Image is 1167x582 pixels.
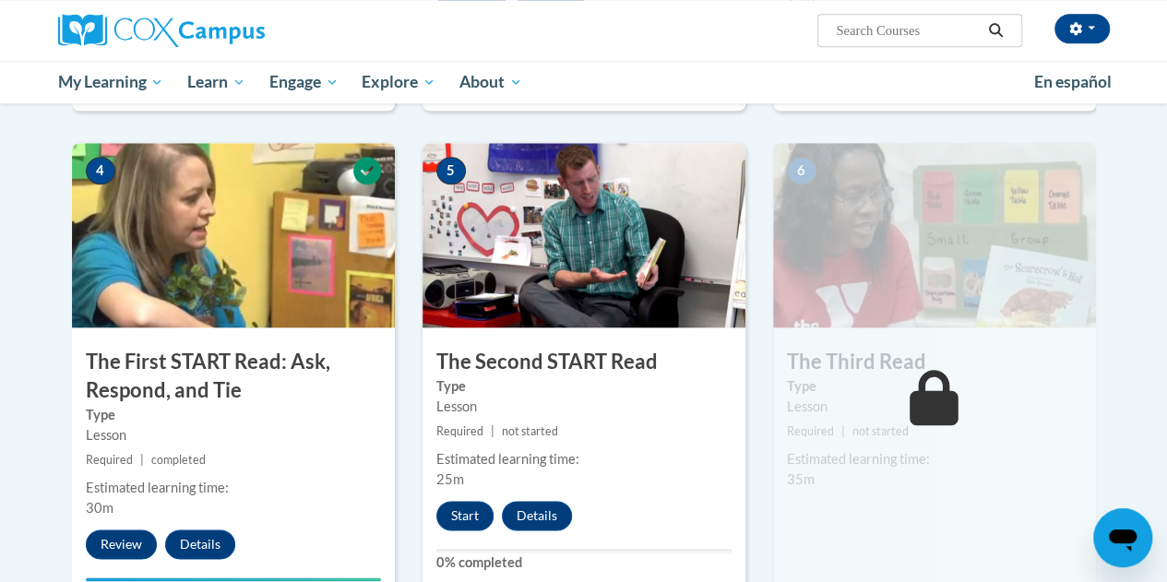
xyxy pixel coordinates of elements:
[436,376,732,397] label: Type
[787,471,815,487] span: 35m
[1093,508,1152,567] iframe: Button to launch messaging window
[86,453,133,467] span: Required
[44,61,1124,103] div: Main menu
[787,424,834,438] span: Required
[773,348,1096,376] h3: The Third Read
[86,577,381,581] div: Your progress
[436,397,732,417] div: Lesson
[57,71,163,93] span: My Learning
[350,61,447,103] a: Explore
[436,552,732,573] label: 0% completed
[491,424,494,438] span: |
[58,14,390,47] a: Cox Campus
[423,143,745,327] img: Course Image
[502,424,558,438] span: not started
[86,425,381,445] div: Lesson
[1034,72,1112,91] span: En español
[72,348,395,405] h3: The First START Read: Ask, Respond, and Tie
[423,348,745,376] h3: The Second START Read
[257,61,351,103] a: Engage
[436,424,483,438] span: Required
[1022,63,1124,101] a: En español
[834,19,982,42] input: Search Courses
[787,449,1082,469] div: Estimated learning time:
[140,453,144,467] span: |
[86,405,381,425] label: Type
[58,14,265,47] img: Cox Campus
[436,501,494,530] button: Start
[86,157,115,184] span: 4
[436,471,464,487] span: 25m
[787,397,1082,417] div: Lesson
[502,501,572,530] button: Details
[165,529,235,559] button: Details
[86,500,113,516] span: 30m
[175,61,257,103] a: Learn
[151,453,206,467] span: completed
[1054,14,1110,43] button: Account Settings
[436,449,732,469] div: Estimated learning time:
[362,71,435,93] span: Explore
[269,71,339,93] span: Engage
[773,143,1096,327] img: Course Image
[187,71,245,93] span: Learn
[982,19,1009,42] button: Search
[459,71,522,93] span: About
[787,376,1082,397] label: Type
[841,424,845,438] span: |
[787,157,816,184] span: 6
[852,424,909,438] span: not started
[436,157,466,184] span: 5
[86,529,157,559] button: Review
[72,143,395,327] img: Course Image
[86,478,381,498] div: Estimated learning time:
[46,61,176,103] a: My Learning
[447,61,534,103] a: About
